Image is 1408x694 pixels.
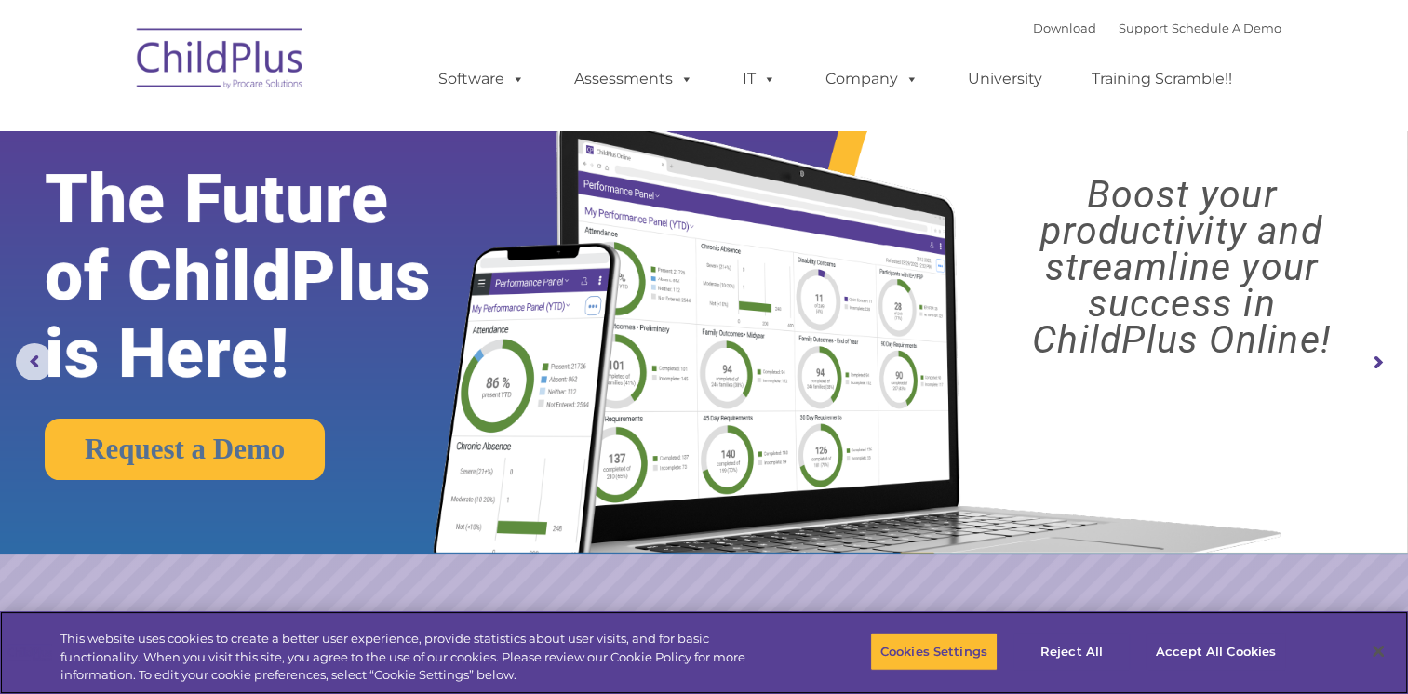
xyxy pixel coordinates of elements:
[45,161,494,393] rs-layer: The Future of ChildPlus is Here!
[259,199,338,213] span: Phone number
[259,123,315,137] span: Last name
[1033,20,1281,35] font: |
[1073,60,1251,98] a: Training Scramble!!
[1146,632,1286,671] button: Accept All Cookies
[724,60,795,98] a: IT
[127,15,314,108] img: ChildPlus by Procare Solutions
[60,630,774,685] div: This website uses cookies to create a better user experience, provide statistics about user visit...
[972,177,1390,358] rs-layer: Boost your productivity and streamline your success in ChildPlus Online!
[1358,631,1399,672] button: Close
[1013,632,1130,671] button: Reject All
[1119,20,1168,35] a: Support
[1033,20,1096,35] a: Download
[949,60,1061,98] a: University
[45,419,325,480] a: Request a Demo
[420,60,543,98] a: Software
[556,60,712,98] a: Assessments
[807,60,937,98] a: Company
[1172,20,1281,35] a: Schedule A Demo
[870,632,998,671] button: Cookies Settings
